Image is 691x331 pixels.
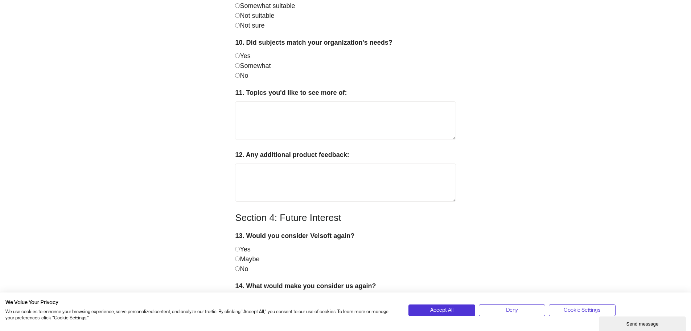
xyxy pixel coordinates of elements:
[506,306,518,314] span: Deny
[5,309,398,321] p: We use cookies to enhance your browsing experience, serve personalized content, and analyze our t...
[235,246,250,253] label: Yes
[235,281,456,295] label: 14. What would make you consider us again?
[235,13,240,18] input: Not suitable
[235,38,456,51] label: 10. Did subjects match your organization's needs?
[5,299,398,306] h2: We Value Your Privacy
[235,62,271,69] label: Somewhat
[235,53,240,58] input: Yes
[235,257,240,261] input: Maybe
[235,22,264,29] label: Not sure
[430,306,453,314] span: Accept All
[235,266,240,271] input: No
[235,72,248,79] label: No
[564,306,600,314] span: Cookie Settings
[235,2,295,9] label: Somewhat suitable
[408,304,475,316] button: Accept all cookies
[549,304,615,316] button: Adjust cookie preferences
[479,304,545,316] button: Deny all cookies
[235,255,259,263] label: Maybe
[235,231,456,245] label: 13. Would you consider Velsoft again?
[235,247,240,251] input: Yes
[235,23,240,28] input: Not sure
[235,150,456,164] label: 12. Any additional product feedback:
[235,212,456,224] h3: Section 4: Future Interest
[235,12,274,19] label: Not suitable
[235,265,248,273] label: No
[599,315,687,331] iframe: chat widget
[235,73,240,78] input: No
[235,88,456,101] label: 11. Topics you'd like to see more of:
[235,3,240,8] input: Somewhat suitable
[235,63,240,68] input: Somewhat
[235,52,250,60] label: Yes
